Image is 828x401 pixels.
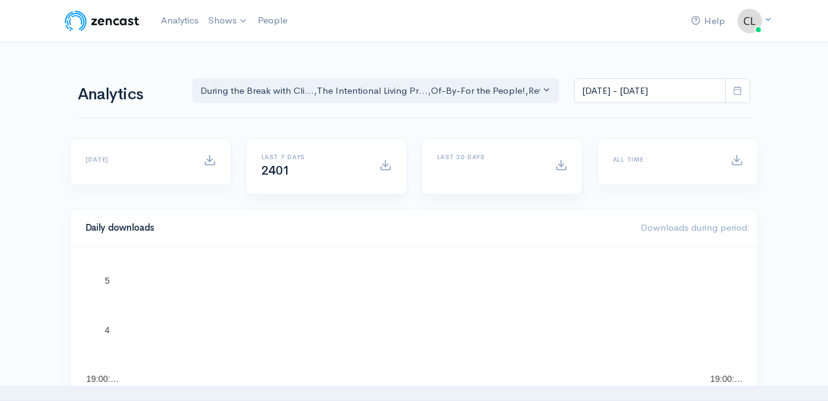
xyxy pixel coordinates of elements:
h6: All time [613,156,716,163]
text: 19:00:… [710,374,743,384]
h6: Last 30 days [437,154,540,160]
svg: A chart. [86,262,743,385]
h1: Analytics [78,86,178,104]
input: analytics date range selector [574,78,726,104]
div: During the Break with Cli... , The Intentional Living Pr... , Of-By-For the People! , Rethink - R... [200,84,541,98]
h4: Daily downloads [86,223,626,233]
span: Downloads during period: [641,221,750,233]
button: During the Break with Cli..., The Intentional Living Pr..., Of-By-For the People!, Rethink - Rese... [192,78,560,104]
a: Help [686,8,730,35]
img: ... [737,9,762,33]
span: 2401 [261,163,290,178]
text: 19:00:… [86,374,119,384]
a: Analytics [156,7,203,34]
h6: [DATE] [86,156,189,163]
img: ZenCast Logo [63,9,141,33]
text: 4 [105,325,110,335]
a: People [253,7,292,34]
text: 5 [105,276,110,286]
h6: Last 7 days [261,154,364,160]
a: Shows [203,7,253,35]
